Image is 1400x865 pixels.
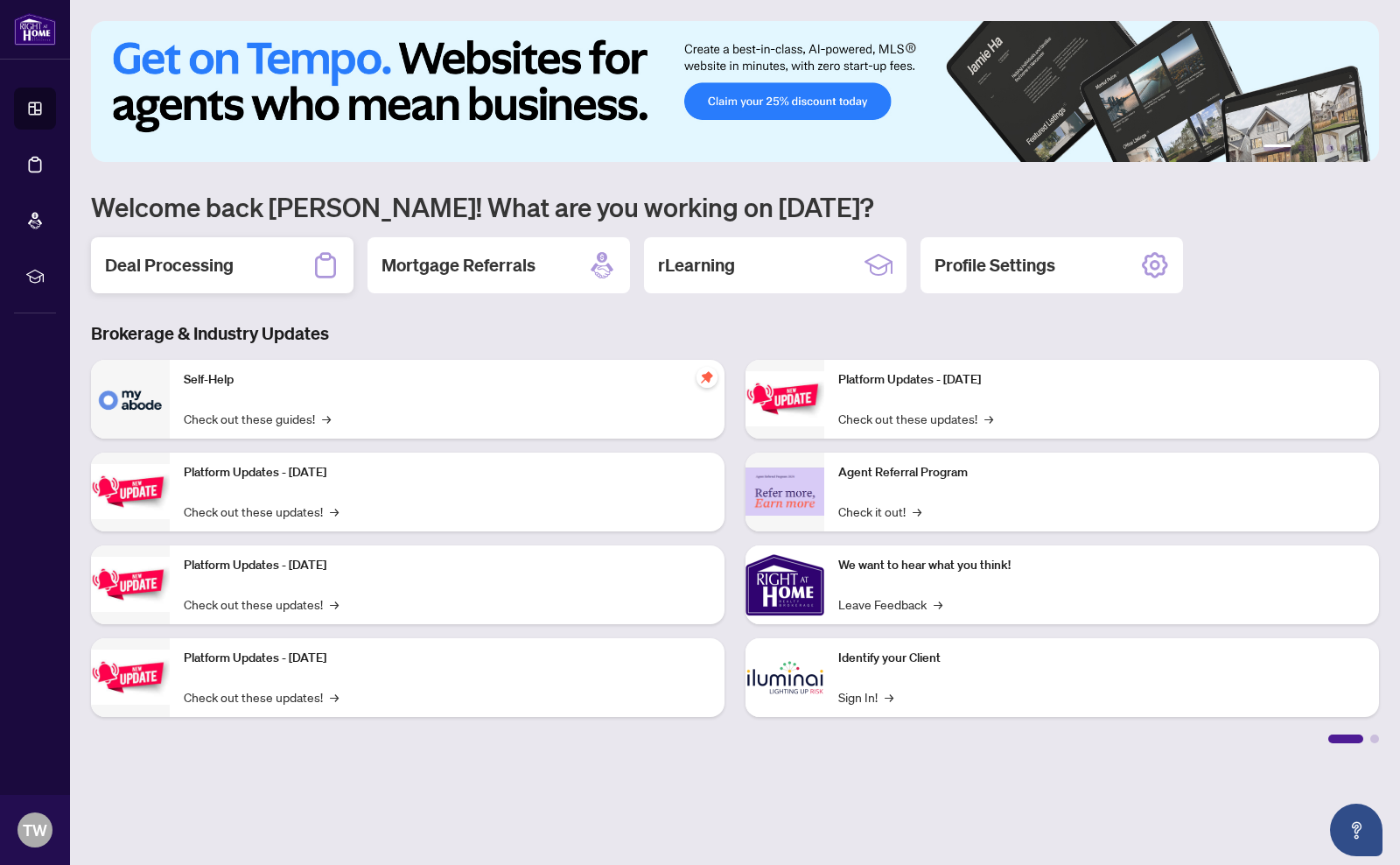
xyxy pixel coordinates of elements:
[330,687,339,707] span: →
[23,818,47,842] span: TW
[184,409,331,428] a: Check out these guides!→
[91,650,170,705] img: Platform Updates - July 8, 2025
[91,21,1379,162] img: Slide 0
[1298,144,1305,151] button: 2
[696,367,717,388] span: pushpin
[745,468,824,516] img: Agent Referral Program
[105,253,234,278] h2: Deal Processing
[91,464,170,519] img: Platform Updates - September 16, 2025
[838,594,942,614] a: Leave Feedback→
[330,502,339,521] span: →
[913,502,921,521] span: →
[14,13,56,46] img: logo
[885,687,893,707] span: →
[934,253,1055,278] h2: Profile Settings
[745,371,824,426] img: Platform Updates - June 23, 2025
[1340,144,1347,151] button: 5
[1312,144,1319,151] button: 3
[184,687,339,707] a: Check out these updates!→
[91,360,170,439] img: Self-Help
[184,463,710,482] p: Platform Updates - [DATE]
[838,370,1365,390] p: Platform Updates - [DATE]
[984,409,993,428] span: →
[838,409,993,428] a: Check out these updates!→
[184,594,339,614] a: Check out these updates!→
[658,253,735,278] h2: rLearning
[1326,144,1333,151] button: 4
[1354,144,1361,151] button: 6
[838,556,1365,575] p: We want to hear what you think!
[838,463,1365,482] p: Agent Referral Program
[184,370,710,390] p: Self-Help
[322,409,331,428] span: →
[91,190,1379,223] h1: Welcome back [PERSON_NAME]! What are you working on [DATE]?
[184,556,710,575] p: Platform Updates - [DATE]
[1330,804,1382,856] button: Open asap
[1263,144,1291,151] button: 1
[745,638,824,717] img: Identify your Client
[934,594,942,614] span: →
[745,545,824,624] img: We want to hear what you think!
[330,594,339,614] span: →
[184,502,339,521] a: Check out these updates!→
[838,649,1365,668] p: Identify your Client
[184,649,710,668] p: Platform Updates - [DATE]
[381,253,535,278] h2: Mortgage Referrals
[91,321,1379,346] h3: Brokerage & Industry Updates
[838,687,893,707] a: Sign In!→
[838,502,921,521] a: Check it out!→
[91,557,170,612] img: Platform Updates - July 21, 2025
